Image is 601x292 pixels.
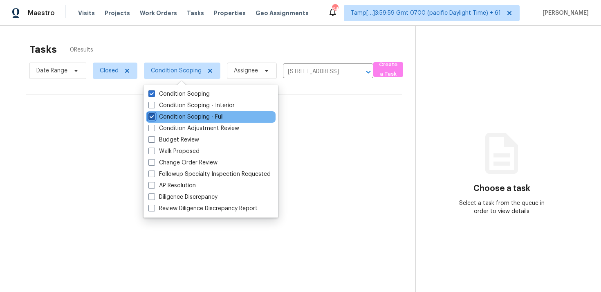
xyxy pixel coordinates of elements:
span: 0 Results [70,46,93,54]
label: Condition Scoping - Full [148,113,224,121]
span: Properties [214,9,246,17]
label: Condition Scoping [148,90,210,98]
label: Followup Specialty Inspection Requested [148,170,271,178]
span: [PERSON_NAME] [539,9,589,17]
label: Change Order Review [148,159,218,167]
input: Search by address [283,65,350,78]
span: Create a Task [377,60,399,79]
span: Condition Scoping [151,67,202,75]
button: Create a Task [373,62,403,77]
label: Walk Proposed [148,147,200,155]
h2: Tasks [29,45,57,54]
span: Visits [78,9,95,17]
label: Condition Adjustment Review [148,124,239,133]
span: Tasks [187,10,204,16]
div: Select a task from the queue in order to view details [459,199,545,216]
label: Diligence Discrepancy [148,193,218,201]
label: Budget Review [148,136,199,144]
label: Condition Scoping - Interior [148,101,235,110]
span: Maestro [28,9,55,17]
label: AP Resolution [148,182,196,190]
span: Date Range [36,67,67,75]
button: Open [363,66,374,78]
span: Work Orders [140,9,177,17]
span: Geo Assignments [256,9,309,17]
label: Review Diligence Discrepancy Report [148,204,258,213]
div: 646 [332,5,338,13]
span: Assignee [234,67,258,75]
span: Closed [100,67,119,75]
h3: Choose a task [473,184,530,193]
span: Projects [105,9,130,17]
span: Tamp[…]3:59:59 Gmt 0700 (pacific Daylight Time) + 61 [351,9,501,17]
